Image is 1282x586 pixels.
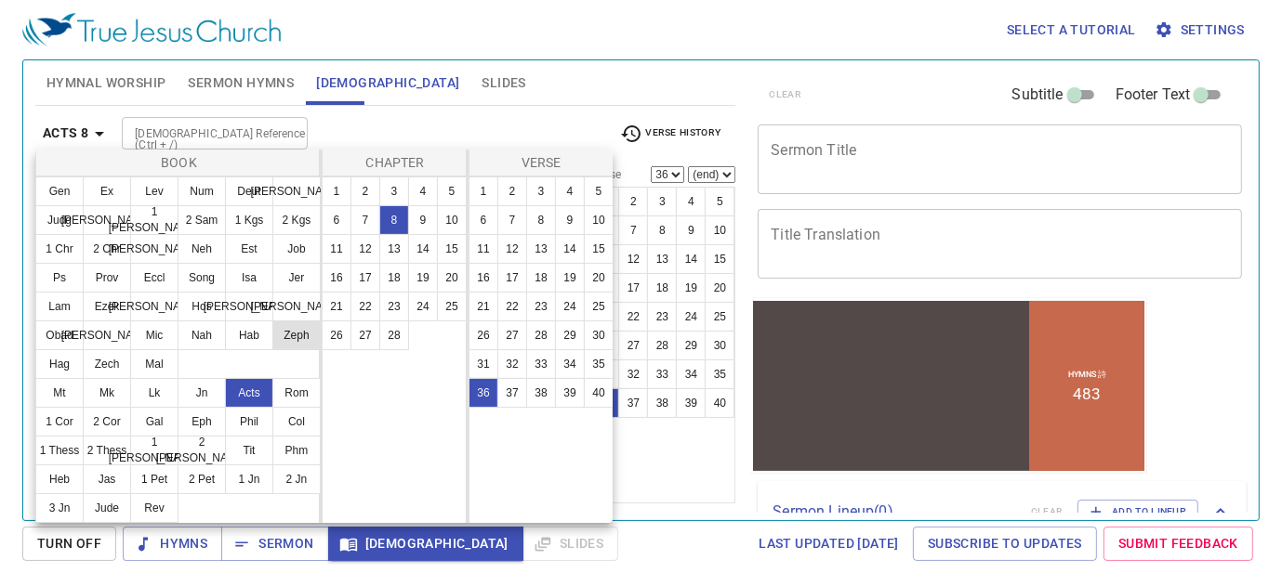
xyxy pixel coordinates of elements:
[497,176,527,206] button: 2
[130,493,178,523] button: Rev
[83,320,131,350] button: [PERSON_NAME]
[83,436,131,465] button: 2 Thess
[35,320,84,350] button: Obad
[408,263,438,293] button: 19
[83,234,131,264] button: 2 Chr
[326,153,464,172] p: Chapter
[272,292,321,321] button: [PERSON_NAME]
[497,378,527,408] button: 37
[555,234,585,264] button: 14
[225,464,273,494] button: 1 Jn
[225,436,273,465] button: Tit
[584,320,614,350] button: 30
[35,176,84,206] button: Gen
[584,292,614,321] button: 25
[83,205,131,235] button: [PERSON_NAME]
[272,436,321,465] button: Phm
[130,464,178,494] button: 1 Pet
[83,493,131,523] button: Jude
[272,320,321,350] button: Zeph
[379,234,409,264] button: 13
[35,436,84,465] button: 1 Thess
[83,176,131,206] button: Ex
[272,176,321,206] button: [PERSON_NAME]
[83,464,131,494] button: Jas
[35,234,84,264] button: 1 Chr
[526,292,556,321] button: 23
[225,205,273,235] button: 1 Kgs
[35,378,84,408] button: Mt
[526,234,556,264] button: 13
[408,292,438,321] button: 24
[83,407,131,436] button: 2 Cor
[350,292,380,321] button: 22
[555,378,585,408] button: 39
[178,176,226,206] button: Num
[130,234,178,264] button: [PERSON_NAME]
[130,349,178,379] button: Mal
[555,292,585,321] button: 24
[526,263,556,293] button: 18
[408,234,438,264] button: 14
[272,234,321,264] button: Job
[130,292,178,321] button: [PERSON_NAME]
[473,153,609,172] p: Verse
[130,436,178,465] button: 1 [PERSON_NAME]
[555,349,585,379] button: 34
[379,292,409,321] button: 23
[555,205,585,235] button: 9
[350,320,380,350] button: 27
[437,263,467,293] button: 20
[497,292,527,321] button: 22
[322,263,351,293] button: 16
[130,263,178,293] button: Eccl
[437,292,467,321] button: 25
[178,464,226,494] button: 2 Pet
[469,176,498,206] button: 1
[272,378,321,408] button: Rom
[225,263,273,293] button: Isa
[40,153,318,172] p: Book
[130,407,178,436] button: Gal
[272,263,321,293] button: Jer
[408,205,438,235] button: 9
[437,205,467,235] button: 10
[178,292,226,321] button: Hos
[35,407,84,436] button: 1 Cor
[379,176,409,206] button: 3
[526,378,556,408] button: 38
[322,205,351,235] button: 6
[497,320,527,350] button: 27
[178,263,226,293] button: Song
[322,320,351,350] button: 26
[130,378,178,408] button: Lk
[83,292,131,321] button: Ezek
[225,292,273,321] button: [PERSON_NAME]
[437,234,467,264] button: 15
[584,205,614,235] button: 10
[272,464,321,494] button: 2 Jn
[178,436,226,465] button: 2 [PERSON_NAME]
[469,292,498,321] button: 21
[555,176,585,206] button: 4
[584,263,614,293] button: 20
[584,349,614,379] button: 35
[469,349,498,379] button: 31
[497,234,527,264] button: 12
[497,205,527,235] button: 7
[469,263,498,293] button: 16
[469,234,498,264] button: 11
[469,205,498,235] button: 6
[178,407,226,436] button: Eph
[555,320,585,350] button: 29
[130,176,178,206] button: Lev
[350,205,380,235] button: 7
[350,263,380,293] button: 17
[35,292,84,321] button: Lam
[437,176,467,206] button: 5
[272,407,321,436] button: Col
[83,349,131,379] button: Zech
[178,205,226,235] button: 2 Sam
[272,205,321,235] button: 2 Kgs
[225,320,273,350] button: Hab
